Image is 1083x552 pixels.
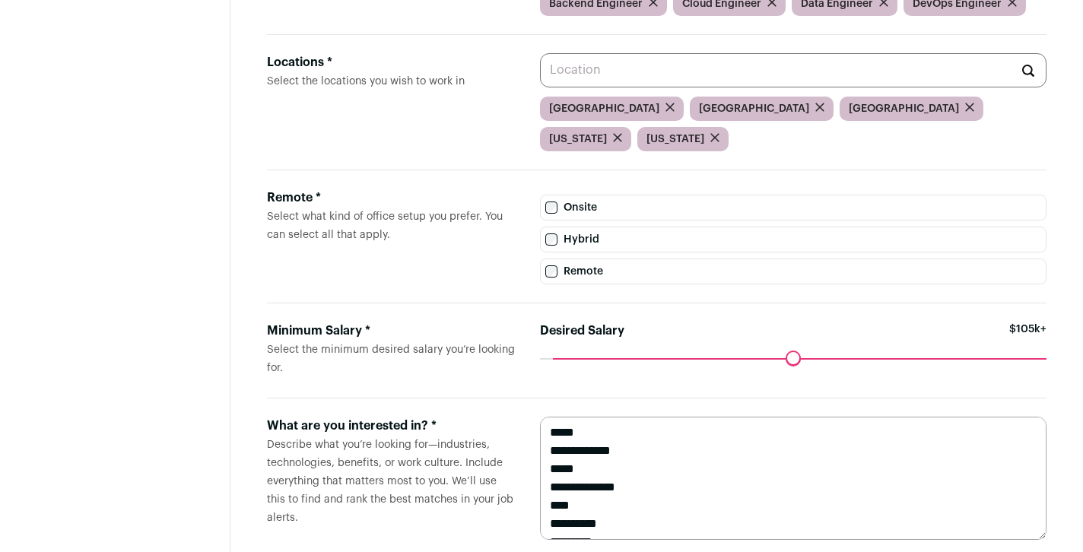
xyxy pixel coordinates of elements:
[267,211,503,240] span: Select what kind of office setup you prefer. You can select all that apply.
[540,322,624,340] label: Desired Salary
[849,101,959,116] span: [GEOGRAPHIC_DATA]
[549,132,607,147] span: [US_STATE]
[1009,322,1046,358] span: $105k+
[545,233,557,246] input: Hybrid
[545,201,557,214] input: Onsite
[267,76,465,87] span: Select the locations you wish to work in
[545,265,557,278] input: Remote
[267,344,515,373] span: Select the minimum desired salary you’re looking for.
[267,439,513,523] span: Describe what you’re looking for—industries, technologies, benefits, or work culture. Include eve...
[646,132,704,147] span: [US_STATE]
[699,101,809,116] span: [GEOGRAPHIC_DATA]
[540,53,1046,87] input: Location
[267,189,516,207] div: Remote *
[549,101,659,116] span: [GEOGRAPHIC_DATA]
[540,227,1046,252] label: Hybrid
[267,53,516,71] div: Locations *
[540,195,1046,220] label: Onsite
[540,259,1046,284] label: Remote
[267,417,516,435] div: What are you interested in? *
[267,322,516,340] div: Minimum Salary *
